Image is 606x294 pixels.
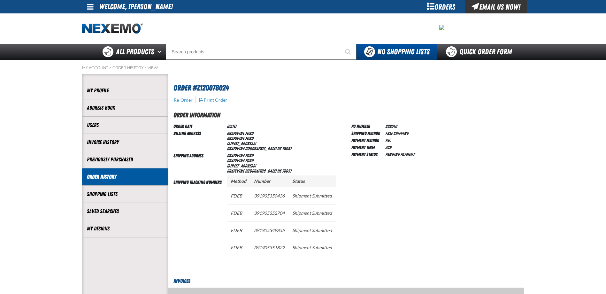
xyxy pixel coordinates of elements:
[155,44,166,60] button: Open All Products pages
[227,136,253,141] span: Grapevine Ford
[288,187,336,204] td: Shipment Submitted
[288,204,336,221] td: Shipment Submitted
[87,121,164,129] a: Users
[227,187,250,204] td: FDEB
[82,23,143,34] a: Home
[227,141,256,146] span: [STREET_ADDRESS]
[385,138,391,143] span: P.O.
[437,44,524,60] a: Quick Order Form
[250,221,288,239] td: 391905349855
[144,65,147,70] span: /
[250,187,288,204] td: 391905350436
[282,146,291,151] bdo: 76051
[351,151,383,158] td: Payment Status
[198,97,227,103] button: Print Order
[173,129,224,152] td: Billing Address
[439,25,444,30] img: 850b3ca0065f1ff5521978d91a4632f4.png
[277,146,281,151] span: US
[173,174,224,267] td: Shipping Tracking Numbers
[173,152,224,174] td: Shipping Address
[112,65,143,70] a: Order History
[250,175,288,187] th: Number
[227,124,236,129] span: [DATE]
[351,143,383,151] td: Payment Term
[245,168,276,174] span: [GEOGRAPHIC_DATA]
[377,47,430,56] span: No Shopping Lists
[227,221,250,239] td: FDEB
[166,44,357,60] input: Search
[87,173,164,181] a: Order History
[87,225,164,232] a: My Designs
[87,156,164,163] a: Previously Purchased
[288,221,336,239] td: Shipment Submitted
[82,23,143,34] img: Nexemo logo
[87,190,164,198] a: Shopping Lists
[351,122,383,129] td: PO Number
[245,146,276,151] span: [GEOGRAPHIC_DATA]
[227,239,250,256] td: FDEB
[227,204,250,221] td: FDEB
[357,44,437,60] button: You do not have available Shopping Lists. Open to Create a New List
[82,65,524,70] nav: Breadcrumbs
[277,168,281,174] span: US
[87,104,164,112] a: Address Book
[250,239,288,256] td: 391905351822
[227,175,250,187] th: Method
[282,168,291,174] bdo: 76051
[168,277,524,285] h3: Invoices
[109,65,111,70] span: /
[87,139,164,146] a: Invoice History
[87,87,164,94] a: My Profile
[288,175,336,187] th: Status
[173,83,229,92] span: Order #Z120078024
[351,129,383,136] td: Shipping Method
[227,158,253,163] span: Grapevine Ford
[227,168,244,174] span: GRAPEVINE
[173,122,224,129] td: Order Date
[385,145,391,150] span: ACH
[385,124,397,129] span: 289640
[87,208,164,215] a: Saved Searches
[116,46,154,58] span: All Products
[82,65,108,70] a: My Account
[250,204,288,221] td: 391905352704
[351,136,383,143] td: Payment Method
[148,65,158,70] a: View
[227,146,244,151] span: GRAPEVINE
[227,153,253,158] b: Grapevine Ford
[385,152,414,157] span: Pending payment
[385,131,408,136] span: Free Shipping
[288,239,336,256] td: Shipment Submitted
[341,44,357,60] button: Start Searching
[173,110,524,120] h2: Order Information
[227,163,256,168] span: [STREET_ADDRESS]
[173,97,193,103] button: Re-Order
[227,131,253,136] b: Grapevine Ford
